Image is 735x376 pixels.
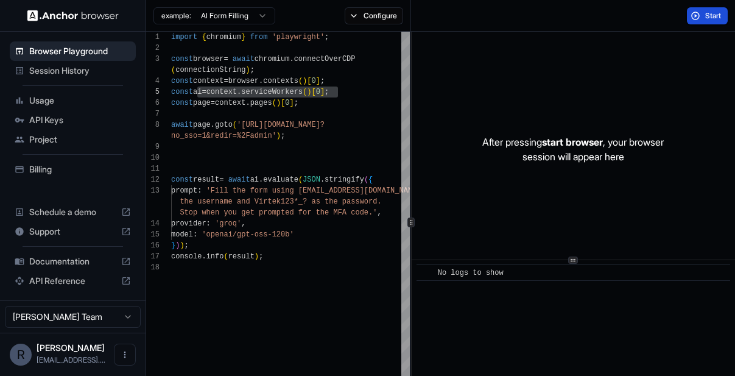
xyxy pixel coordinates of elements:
[245,66,250,74] span: )
[250,176,259,184] span: ai
[223,55,228,63] span: =
[250,99,272,107] span: pages
[255,55,290,63] span: chromium
[219,176,223,184] span: =
[542,136,603,148] span: start browser
[146,174,160,185] div: 12
[325,33,329,41] span: ;
[146,43,160,54] div: 2
[171,33,197,41] span: import
[241,88,303,96] span: serviceWorkers
[29,133,131,146] span: Project
[146,98,160,108] div: 6
[37,355,105,364] span: rcfrias@gmail.com
[263,176,298,184] span: evaluate
[423,267,429,279] span: ​
[146,229,160,240] div: 15
[10,252,136,271] div: Documentation
[202,252,206,261] span: .
[223,77,228,85] span: =
[245,99,250,107] span: .
[180,241,184,250] span: )
[250,33,268,41] span: from
[228,77,259,85] span: browser
[185,241,189,250] span: ;
[175,241,180,250] span: )
[307,77,311,85] span: [
[171,219,206,228] span: provider
[206,252,224,261] span: info
[202,33,206,41] span: {
[303,88,307,96] span: (
[320,88,325,96] span: ]
[146,185,160,196] div: 13
[193,77,223,85] span: context
[482,135,664,164] p: After pressing , your browser session will appear here
[316,88,320,96] span: 0
[259,176,263,184] span: .
[206,186,434,195] span: 'Fill the form using [EMAIL_ADDRESS][DOMAIN_NAME] as
[303,176,320,184] span: JSON
[171,77,193,85] span: const
[325,176,364,184] span: stringify
[298,176,303,184] span: (
[320,77,325,85] span: ;
[241,33,245,41] span: }
[146,251,160,262] div: 17
[215,99,245,107] span: context
[206,219,211,228] span: :
[298,77,303,85] span: (
[215,219,241,228] span: 'groq'
[255,252,259,261] span: )
[311,88,315,96] span: [
[281,132,285,140] span: ;
[146,108,160,119] div: 7
[146,163,160,174] div: 11
[146,262,160,273] div: 18
[146,152,160,163] div: 10
[10,41,136,61] div: Browser Playground
[345,7,404,24] button: Configure
[146,218,160,229] div: 14
[29,45,131,57] span: Browser Playground
[114,344,136,366] button: Open menu
[10,222,136,241] div: Support
[193,121,211,129] span: page
[233,55,255,63] span: await
[377,208,381,217] span: ,
[289,55,294,63] span: .
[276,99,281,107] span: )
[285,99,289,107] span: 0
[171,230,193,239] span: model
[29,163,131,176] span: Billing
[171,132,276,140] span: no_sso=1&redir=%2Fadmin'
[146,87,160,98] div: 5
[320,176,325,184] span: .
[193,88,202,96] span: ai
[281,99,285,107] span: [
[146,54,160,65] div: 3
[27,10,119,21] img: Anchor Logo
[171,55,193,63] span: const
[146,141,160,152] div: 9
[180,208,377,217] span: Stop when you get prompted for the MFA code.'
[211,121,215,129] span: .
[289,99,294,107] span: ]
[146,240,160,251] div: 16
[259,252,263,261] span: ;
[10,91,136,110] div: Usage
[29,114,131,126] span: API Keys
[259,77,263,85] span: .
[29,206,116,218] span: Schedule a demo
[37,342,105,353] span: Roberto Frias
[146,76,160,87] div: 4
[206,88,237,96] span: context
[272,99,276,107] span: (
[311,77,315,85] span: 0
[171,252,202,261] span: console
[193,230,197,239] span: :
[171,121,193,129] span: await
[146,119,160,130] div: 8
[29,275,116,287] span: API Reference
[263,77,298,85] span: contexts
